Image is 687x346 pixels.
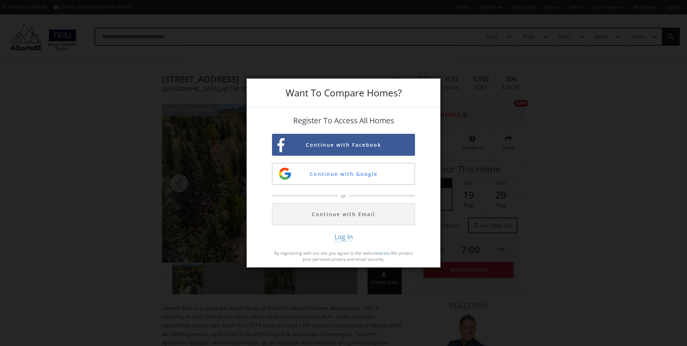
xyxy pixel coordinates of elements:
h4: Register To Access All Homes [272,117,415,125]
button: Continue with Email [272,203,415,225]
img: facebook-sign-up [277,138,285,152]
p: By registering with our site you agree to the website . We protect your personal privacy and emai... [272,250,415,262]
img: google-sign-up [278,167,292,181]
h3: Want To Compare Homes? [272,88,415,97]
span: Log In [335,232,353,241]
a: terms [378,250,390,256]
button: Continue with Google [272,163,415,185]
span: or [339,192,348,200]
button: Continue with Facebook [272,134,415,156]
